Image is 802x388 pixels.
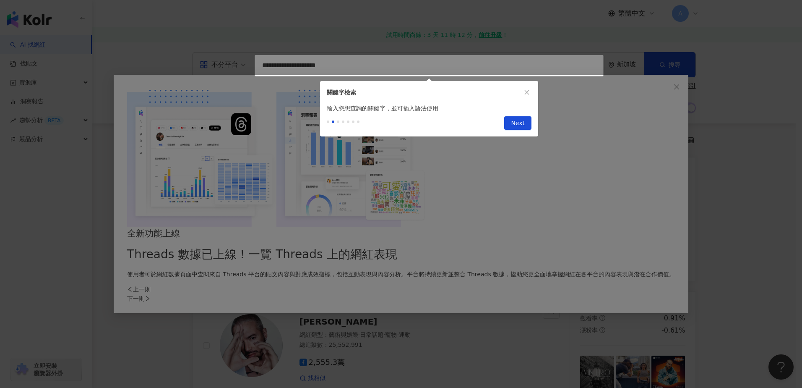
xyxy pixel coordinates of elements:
div: 關鍵字檢索 [327,88,522,97]
div: 輸入您想查詢的關鍵字，並可插入語法使用 [320,104,538,113]
button: close [522,88,531,97]
span: Next [511,117,525,130]
span: close [524,89,530,95]
button: Next [504,116,531,130]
